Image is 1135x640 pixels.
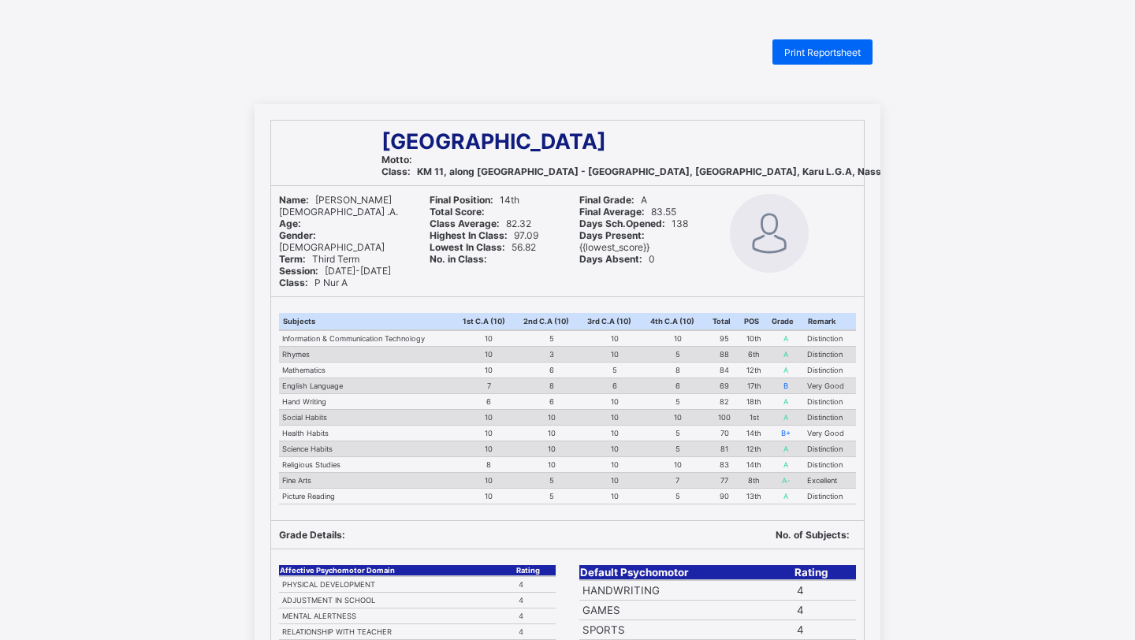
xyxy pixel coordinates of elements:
[279,194,398,218] span: [PERSON_NAME][DEMOGRAPHIC_DATA] .A.
[279,277,308,288] b: Class:
[709,457,740,473] td: 83
[279,608,515,624] td: MENTAL ALERTNESS
[519,363,584,378] td: 6
[519,394,584,410] td: 6
[381,154,412,166] b: Motto:
[709,441,740,457] td: 81
[579,253,655,265] span: 0
[579,229,645,241] b: Days Present:
[279,489,459,504] td: Picture Reading
[430,241,536,253] span: 56.82
[740,347,768,363] td: 6th
[381,128,606,154] span: [GEOGRAPHIC_DATA]
[768,347,804,363] td: A
[709,489,740,504] td: 90
[583,347,646,363] td: 10
[583,410,646,426] td: 10
[709,363,740,378] td: 84
[430,229,538,241] span: 97.09
[768,330,804,347] td: A
[740,489,768,504] td: 13th
[804,363,856,378] td: Distinction
[279,229,385,253] span: [DEMOGRAPHIC_DATA]
[804,330,856,347] td: Distinction
[768,489,804,504] td: A
[279,265,391,277] span: [DATE]-[DATE]
[740,457,768,473] td: 14th
[459,378,519,394] td: 7
[430,206,485,218] b: Total Score:
[583,473,646,489] td: 10
[794,580,856,601] td: 4
[794,601,856,620] td: 4
[646,394,709,410] td: 5
[804,410,856,426] td: Distinction
[776,529,850,541] b: No. of Subjects:
[579,565,794,580] th: Default Psychomotor
[579,206,645,218] b: Final Average:
[646,347,709,363] td: 5
[579,218,688,229] span: 138
[768,394,804,410] td: A
[646,426,709,441] td: 5
[740,426,768,441] td: 14th
[709,426,740,441] td: 70
[784,47,861,58] span: Print Reportsheet
[768,378,804,394] td: B
[740,410,768,426] td: 1st
[279,277,348,288] span: P Nur A
[646,313,709,330] th: 4th C.A (10)
[740,378,768,394] td: 17th
[279,441,459,457] td: Science Habits
[430,194,493,206] b: Final Position:
[579,206,676,218] span: 83.55
[430,253,487,265] b: No. in Class:
[768,313,804,330] th: Grade
[804,441,856,457] td: Distinction
[459,426,519,441] td: 10
[515,576,556,593] td: 4
[804,457,856,473] td: Distinction
[279,313,459,330] th: Subjects
[583,426,646,441] td: 10
[583,378,646,394] td: 6
[279,378,459,394] td: English Language
[279,330,459,347] td: Information & Communication Technology
[279,473,459,489] td: Fine Arts
[583,441,646,457] td: 10
[519,457,584,473] td: 10
[279,394,459,410] td: Hand Writing
[804,378,856,394] td: Very Good
[804,489,856,504] td: Distinction
[579,194,634,206] b: Final Grade:
[459,457,519,473] td: 8
[279,565,515,576] th: Affective Psychomotor Domain
[430,229,508,241] b: Highest In Class:
[768,410,804,426] td: A
[768,457,804,473] td: A
[430,194,519,206] span: 14th
[579,580,794,601] td: HANDWRITING
[768,473,804,489] td: A-
[579,253,642,265] b: Days Absent:
[279,229,316,241] b: Gender:
[646,441,709,457] td: 5
[459,410,519,426] td: 10
[279,363,459,378] td: Mathematics
[279,426,459,441] td: Health Habits
[646,410,709,426] td: 10
[768,363,804,378] td: A
[740,363,768,378] td: 12th
[794,620,856,640] td: 4
[709,394,740,410] td: 82
[381,166,943,177] span: KM 11, along [GEOGRAPHIC_DATA] - [GEOGRAPHIC_DATA], [GEOGRAPHIC_DATA], Karu L.G.A, Nassarawa State.,
[515,565,556,576] th: Rating
[519,330,584,347] td: 5
[519,313,584,330] th: 2nd C.A (10)
[740,473,768,489] td: 8th
[740,330,768,347] td: 10th
[459,394,519,410] td: 6
[583,313,646,330] th: 3rd C.A (10)
[279,218,301,229] b: Age:
[459,313,519,330] th: 1st C.A (10)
